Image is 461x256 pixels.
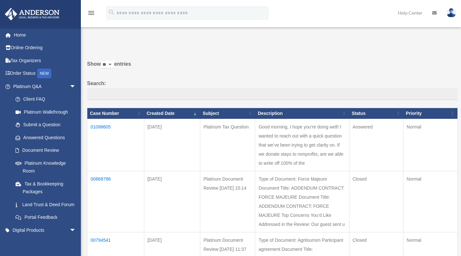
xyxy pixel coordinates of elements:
a: menu [87,11,95,17]
a: Digital Productsarrow_drop_down [5,224,86,237]
a: Tax & Bookkeeping Packages [9,177,82,198]
th: Description: activate to sort column ascending [255,108,349,119]
a: Order StatusNEW [5,67,86,80]
a: Document Review [9,144,82,157]
a: Home [5,28,86,41]
a: Portal Feedback [9,211,82,224]
a: Land Trust & Deed Forum [9,198,82,211]
td: Normal [403,119,458,171]
span: arrow_drop_down [70,80,82,93]
a: Platinum Knowledge Room [9,157,82,177]
td: [DATE] [144,119,200,171]
th: Case Number: activate to sort column ascending [87,108,144,119]
td: Normal [403,171,458,232]
th: Status: activate to sort column ascending [349,108,403,119]
label: Search: [87,79,458,100]
td: Answered [349,119,403,171]
a: Tax Organizers [5,54,86,67]
th: Subject: activate to sort column ascending [200,108,255,119]
a: Platinum Q&Aarrow_drop_down [5,80,82,93]
i: menu [87,9,95,17]
td: Platinum Document Review [DATE] 15:14 [200,171,255,232]
div: NEW [37,69,51,78]
td: Good morning, I hope you’re doing well! I wanted to reach out with a quick question that we’ve be... [255,119,349,171]
a: Online Ordering [5,41,86,54]
td: 00868786 [87,171,144,232]
th: Created Date: activate to sort column ascending [144,108,200,119]
a: Platinum Walkthrough [9,106,82,118]
a: Submit a Question [9,118,82,131]
span: arrow_drop_down [70,224,82,237]
th: Priority: activate to sort column ascending [403,108,458,119]
img: User Pic [446,8,456,17]
td: Platinum Tax Question [200,119,255,171]
select: Showentries [101,61,114,69]
img: Anderson Advisors Platinum Portal [3,8,61,20]
td: 01098605 [87,119,144,171]
td: Type of Document: Force Majeure Document Title: ADDENDUM CONTRACT: FORCE MAJEURE Document Title: ... [255,171,349,232]
label: Show entries [87,60,458,75]
a: Answered Questions [9,131,79,144]
td: Closed [349,171,403,232]
i: search [108,9,115,16]
a: Client FAQ [9,93,82,106]
td: [DATE] [144,171,200,232]
input: Search: [87,88,458,100]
